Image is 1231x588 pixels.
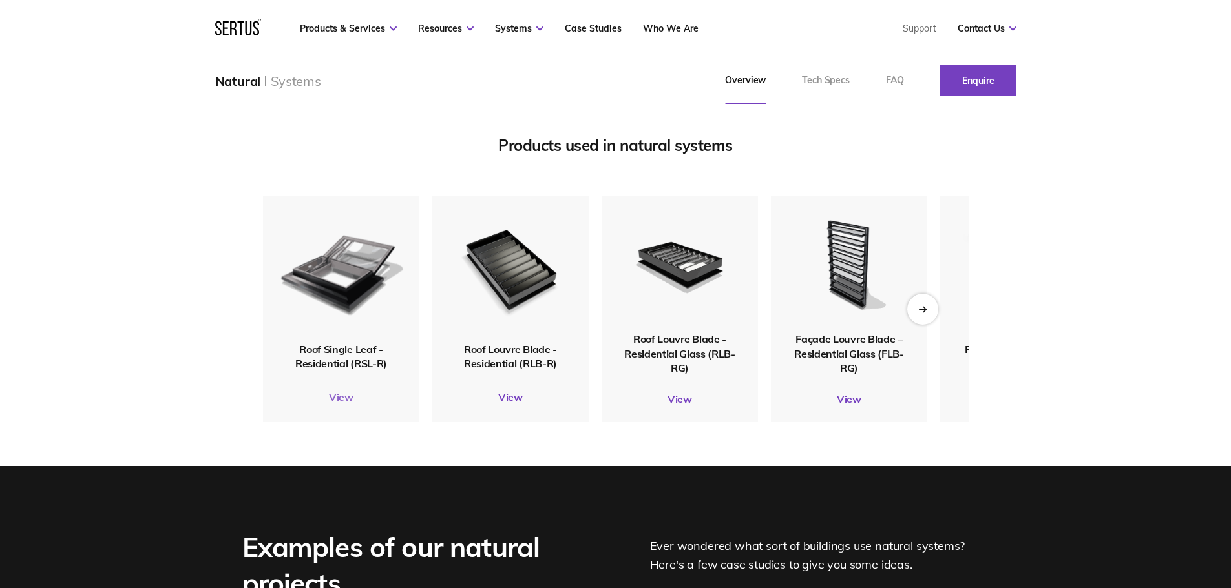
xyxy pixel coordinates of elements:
[907,294,938,325] div: Next slide
[940,65,1016,96] a: Enquire
[643,23,699,34] a: Who We Are
[263,390,419,403] a: View
[998,438,1231,588] iframe: Chat Widget
[300,23,397,34] a: Products & Services
[418,23,474,34] a: Resources
[295,342,387,369] span: Roof Single Leaf - Residential (RSL-R)
[868,57,922,104] a: FAQ
[771,392,927,405] a: View
[784,57,868,104] a: Tech Specs
[940,390,1097,403] a: View
[263,136,969,155] div: Products used in natural systems
[602,392,758,405] a: View
[432,390,589,403] a: View
[965,342,1071,369] span: Façade Louvre Blade – Residential (FLB-R)
[794,332,904,374] span: Façade Louvre Blade – Residential Glass (FLB-RG)
[958,23,1016,34] a: Contact Us
[624,332,735,374] span: Roof Louvre Blade - Residential Glass (RLB-RG)
[271,73,321,89] div: Systems
[565,23,622,34] a: Case Studies
[495,23,543,34] a: Systems
[215,73,261,89] div: Natural
[464,342,557,369] span: Roof Louvre Blade - Residential (RLB-R)
[903,23,936,34] a: Support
